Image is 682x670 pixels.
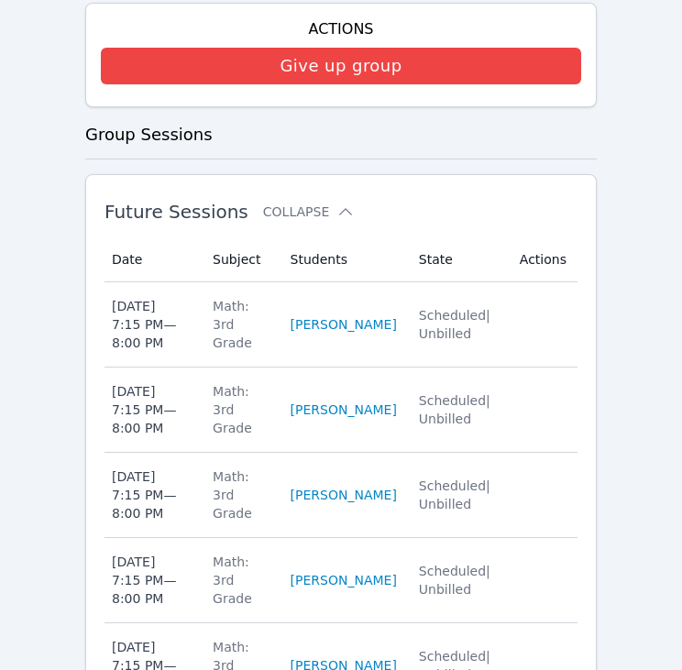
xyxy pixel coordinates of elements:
[291,571,397,589] a: [PERSON_NAME]
[101,18,581,40] h4: Actions
[263,203,355,221] button: Collapse
[104,538,577,623] tr: [DATE]7:15 PM—8:00 PMMath: 3rd Grade[PERSON_NAME]Scheduled| Unbilled
[112,382,191,437] div: [DATE] 7:15 PM — 8:00 PM
[112,297,191,352] div: [DATE] 7:15 PM — 8:00 PM
[509,237,577,282] th: Actions
[419,393,490,426] span: Scheduled | Unbilled
[291,401,397,419] a: [PERSON_NAME]
[408,237,509,282] th: State
[104,237,202,282] th: Date
[104,368,577,453] tr: [DATE]7:15 PM—8:00 PMMath: 3rd Grade[PERSON_NAME]Scheduled| Unbilled
[213,297,268,352] div: Math: 3rd Grade
[101,48,581,84] button: Give up group
[291,315,397,334] a: [PERSON_NAME]
[104,282,577,368] tr: [DATE]7:15 PM—8:00 PMMath: 3rd Grade[PERSON_NAME]Scheduled| Unbilled
[202,237,279,282] th: Subject
[112,467,191,522] div: [DATE] 7:15 PM — 8:00 PM
[213,382,268,437] div: Math: 3rd Grade
[213,467,268,522] div: Math: 3rd Grade
[419,478,490,511] span: Scheduled | Unbilled
[280,237,408,282] th: Students
[419,564,490,597] span: Scheduled | Unbilled
[419,308,490,341] span: Scheduled | Unbilled
[213,553,268,608] div: Math: 3rd Grade
[104,453,577,538] tr: [DATE]7:15 PM—8:00 PMMath: 3rd Grade[PERSON_NAME]Scheduled| Unbilled
[291,486,397,504] a: [PERSON_NAME]
[104,201,248,223] span: Future Sessions
[112,553,191,608] div: [DATE] 7:15 PM — 8:00 PM
[85,122,597,148] h3: Group Sessions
